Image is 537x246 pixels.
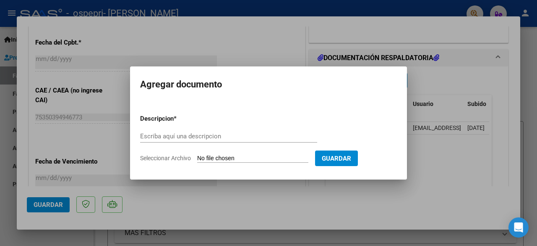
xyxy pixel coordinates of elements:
[140,77,397,93] h2: Agregar documento
[140,155,191,161] span: Seleccionar Archivo
[315,151,358,166] button: Guardar
[140,114,217,124] p: Descripcion
[508,217,529,238] div: Open Intercom Messenger
[322,155,351,162] span: Guardar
